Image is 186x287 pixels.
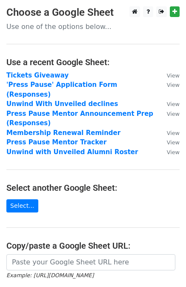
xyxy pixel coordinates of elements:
small: Example: [URL][DOMAIN_NAME] [6,272,94,278]
a: View [158,110,180,118]
small: View [167,149,180,155]
small: View [167,72,180,79]
a: View [158,129,180,137]
a: 'Press Pause' Application Form (Responses) [6,81,117,98]
a: Unwind with Unveiled Alumni Roster [6,148,138,156]
h4: Select another Google Sheet: [6,183,180,193]
a: View [158,100,180,108]
a: Press Pause Mentor Tracker [6,138,106,146]
small: View [167,101,180,107]
small: View [167,82,180,88]
h4: Use a recent Google Sheet: [6,57,180,67]
h3: Choose a Google Sheet [6,6,180,19]
a: Tickets Giveaway [6,72,69,79]
a: View [158,72,180,79]
input: Paste your Google Sheet URL here [6,254,175,270]
p: Use one of the options below... [6,22,180,31]
a: View [158,148,180,156]
small: View [167,130,180,136]
small: View [167,111,180,117]
a: View [158,138,180,146]
a: Membership Renewal Reminder [6,129,120,137]
small: View [167,139,180,146]
a: View [158,81,180,89]
h4: Copy/paste a Google Sheet URL: [6,241,180,251]
a: Press Pause Mentor Announcement Prep (Responses) [6,110,153,127]
a: Unwind With Unveiled declines [6,100,118,108]
a: Select... [6,199,38,212]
